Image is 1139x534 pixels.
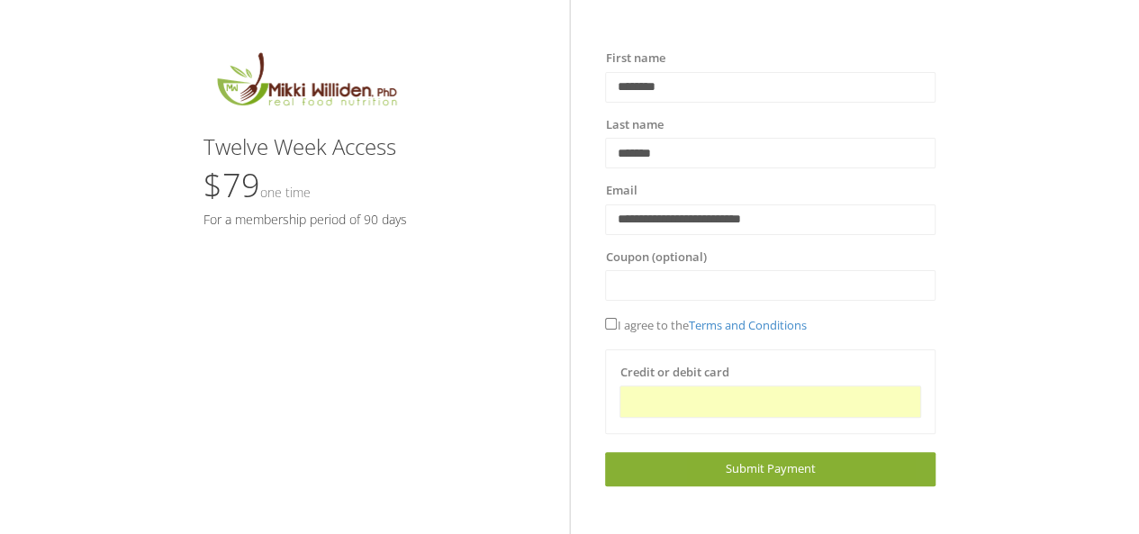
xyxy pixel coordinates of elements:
span: Submit Payment [726,460,816,476]
h3: Twelve Week Access [203,135,534,158]
label: Last name [605,116,663,134]
h5: For a membership period of 90 days [203,213,534,226]
a: Submit Payment [605,452,936,485]
label: First name [605,50,664,68]
label: Email [605,182,637,200]
label: Coupon (optional) [605,249,706,267]
span: $79 [203,163,311,207]
label: Credit or debit card [619,364,728,382]
img: MikkiLogoMain.png [203,50,409,117]
iframe: Secure card payment input frame [631,394,909,410]
a: Terms and Conditions [688,317,806,333]
span: I agree to the [605,317,806,333]
small: One time [260,184,311,201]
